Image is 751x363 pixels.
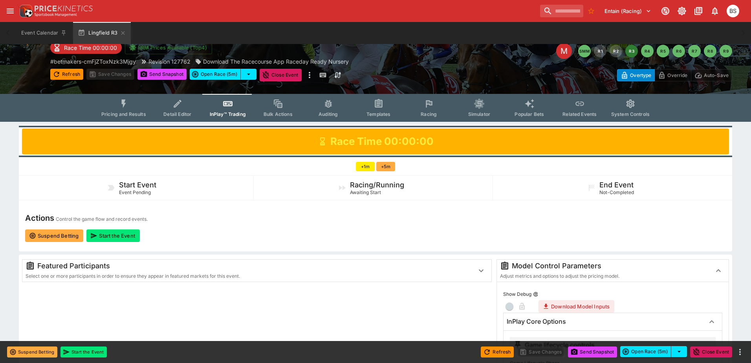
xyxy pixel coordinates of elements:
button: Event Calendar [16,22,71,44]
button: R1 [594,45,606,57]
button: open drawer [3,4,17,18]
p: Race Time 00:00:00 [64,44,117,52]
span: Detail Editor [163,111,191,117]
button: Show Debug [533,291,539,297]
button: R9 [720,45,732,57]
span: Bulk Actions [264,111,293,117]
img: PriceKinetics Logo [17,3,33,19]
h5: End Event [599,180,634,189]
button: Toggle light/dark mode [675,4,689,18]
button: Start the Event [60,346,107,357]
button: R8 [704,45,716,57]
button: Start the Event [86,229,139,242]
div: Event type filters [95,94,656,122]
div: split button [620,346,687,357]
span: InPlay™ Trading [210,111,246,117]
div: Game lifecycle controls [513,340,595,350]
p: Overtype [630,71,651,79]
button: Lingfield R3 [73,22,131,44]
div: Edit Meeting [556,43,572,59]
button: Close Event [260,69,302,81]
span: Simulator [468,111,490,117]
button: Download Model Inputs [539,300,614,313]
button: Refresh [481,346,514,357]
button: R7 [688,45,701,57]
h5: Racing/Running [350,180,404,189]
div: Start From [617,69,732,81]
nav: pagination navigation [578,45,732,57]
div: Model Control Parameters [500,261,705,271]
p: Override [667,71,687,79]
button: R3 [625,45,638,57]
button: R6 [672,45,685,57]
input: search [540,5,583,17]
p: Auto-Save [704,71,729,79]
span: Popular Bets [515,111,544,117]
span: Pricing and Results [101,111,146,117]
button: Documentation [691,4,705,18]
span: Auditing [319,111,338,117]
button: Brendan Scoble [724,2,742,20]
button: Select Tenant [600,5,656,17]
span: Templates [366,111,390,117]
span: Event Pending [119,189,151,195]
button: Send Snapshot [137,69,187,80]
img: Sportsbook Management [35,13,77,16]
div: Brendan Scoble [727,5,739,17]
button: Connected to PK [658,4,672,18]
p: Control the game flow and record events. [56,215,148,223]
button: R5 [657,45,669,57]
button: Open Race (5m) [620,346,671,357]
div: Download The Racecourse App Raceday Ready Nursery [195,57,349,66]
h5: Start Event [119,180,156,189]
button: Notifications [708,4,722,18]
button: No Bookmarks [585,5,597,17]
span: Not-Completed [599,189,634,195]
button: SMM [578,45,591,57]
button: SRM Prices Available (Top4) [125,41,212,54]
button: +1m [356,162,375,171]
button: R4 [641,45,654,57]
span: Adjust metrics and options to adjust the pricing model. [500,273,619,279]
button: Overtype [617,69,655,81]
img: PriceKinetics [35,5,93,11]
h6: InPlay Core Options [507,317,566,326]
button: Open Race (5m) [190,69,241,80]
button: Suspend Betting [25,229,83,242]
button: Suspend Betting [7,346,57,357]
button: Close Event [690,346,732,357]
div: split button [190,69,256,80]
button: select merge strategy [241,69,256,80]
p: Revision 127762 [148,57,190,66]
button: more [305,69,314,81]
p: Copy To Clipboard [50,57,136,66]
div: Featured Participants [26,261,468,271]
button: select merge strategy [671,346,687,357]
button: R2 [610,45,622,57]
button: more [735,347,745,357]
button: +5m [376,162,395,171]
p: Download The Racecourse App Raceday Ready Nursery [203,57,349,66]
button: Override [654,69,691,81]
span: Related Events [562,111,597,117]
span: Awaiting Start [350,189,381,195]
p: Show Debug [503,291,531,297]
button: Auto-Save [691,69,732,81]
button: Refresh [50,69,83,80]
h4: Actions [25,213,54,223]
span: System Controls [611,111,650,117]
button: Send Snapshot [568,346,617,357]
span: Select one or more participants in order to ensure they appear in featured markets for this event. [26,273,240,279]
h1: Race Time 00:00:00 [330,135,434,148]
span: Racing [421,111,437,117]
